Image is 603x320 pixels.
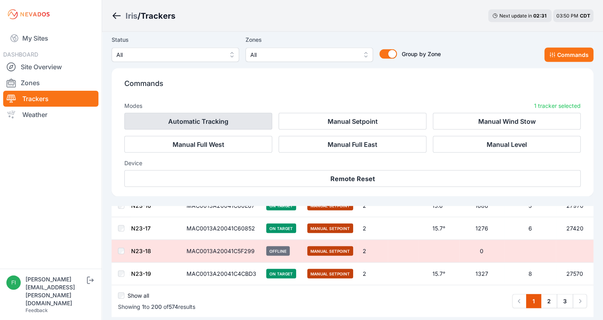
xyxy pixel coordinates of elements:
button: All [246,48,373,62]
td: MAC0013A20041C60852 [182,217,261,240]
a: My Sites [3,29,98,48]
td: 2 [358,263,388,285]
span: On Target [266,224,296,233]
p: Showing to of results [118,303,195,311]
a: N23-19 [131,270,151,277]
a: Iris [126,10,137,21]
img: Nevados [6,8,51,21]
td: MAC0013A20041C4CBD3 [182,263,261,285]
a: N23-18 [131,248,151,254]
button: Manual Setpoint [279,113,426,130]
label: Status [112,35,239,45]
a: 3 [557,294,573,308]
span: DASHBOARD [3,51,38,58]
button: Manual Wind Stow [433,113,581,130]
a: N23-17 [131,225,151,232]
td: 2 [358,240,388,263]
span: 200 [151,303,162,310]
button: Commands [544,48,593,62]
span: Offline [266,246,290,256]
a: 2 [541,294,557,308]
label: Zones [246,35,373,45]
p: Commands [124,78,581,96]
span: 03:50 PM [556,13,578,19]
span: 1 [142,303,144,310]
a: Feedback [26,307,48,313]
div: [PERSON_NAME][EMAIL_ADDRESS][PERSON_NAME][DOMAIN_NAME] [26,275,85,307]
nav: Breadcrumb [112,6,175,26]
a: Trackers [3,91,98,107]
td: 27570 [556,263,593,285]
td: 6 [504,217,556,240]
nav: Pagination [512,294,587,308]
button: Manual Level [433,136,581,153]
span: CDT [580,13,590,19]
h3: Trackers [141,10,175,21]
td: 27420 [556,217,593,240]
span: 574 [169,303,178,310]
button: All [112,48,239,62]
span: All [250,50,357,60]
span: All [116,50,223,60]
td: 15.7° [418,217,460,240]
p: 1 tracker selected [534,102,581,110]
a: Zones [3,75,98,91]
a: Site Overview [3,59,98,75]
span: Group by Zone [402,51,441,57]
h3: Modes [124,102,142,110]
button: Manual Full East [279,136,426,153]
td: 1276 [459,217,504,240]
span: Manual Setpoint [307,269,353,279]
td: 0 [459,240,504,263]
button: Automatic Tracking [124,113,272,130]
img: fidel.lopez@prim.com [6,275,21,290]
td: 1327 [459,263,504,285]
td: 8 [504,263,556,285]
span: Next update in [499,13,532,19]
label: Show all [128,292,149,300]
span: Manual Setpoint [307,246,353,256]
span: On Target [266,269,296,279]
div: 02 : 31 [533,13,548,19]
h3: Device [124,159,581,167]
span: / [137,10,141,21]
button: Manual Full West [124,136,272,153]
span: Manual Setpoint [307,224,353,233]
td: 15.7° [418,263,460,285]
td: 2 [358,217,388,240]
button: Remote Reset [124,170,581,187]
td: MAC0013A20041C5F299 [182,240,261,263]
a: 1 [526,294,541,308]
a: Weather [3,107,98,123]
